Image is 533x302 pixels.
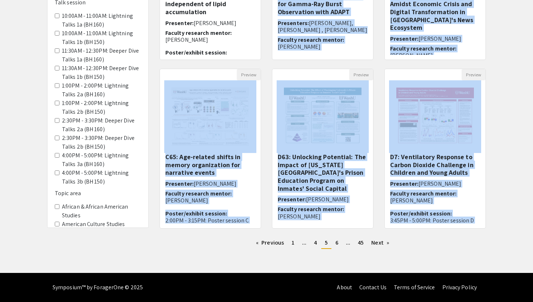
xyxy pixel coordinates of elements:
[5,269,31,297] iframe: Chat
[164,80,256,153] img: <p>C65: Age-related shifts in memory organization for narrative events</p>
[160,237,486,249] ul: Pagination
[194,19,236,27] span: [PERSON_NAME]
[62,64,141,81] label: 11:30AM - 12:30PM: Deeper Dive Talks 1b (BH 150)
[394,283,435,291] a: Terms of Service
[325,239,328,246] span: 5
[442,283,477,291] a: Privacy Policy
[165,190,232,197] span: Faculty research mentor:
[62,151,141,169] label: 4:00PM - 5:00PM: Lightning Talks 3a (BH 160)
[194,180,236,188] span: [PERSON_NAME]
[62,202,141,220] label: African & African American Studies
[390,45,456,52] span: Faculty research mentor:
[278,20,368,33] h6: Presenters:
[390,210,452,217] span: Poster/exhibit session:
[368,237,393,248] a: Next page
[390,217,480,224] p: 3:45PM - 5:00PM: Poster session D
[165,210,227,217] span: Poster/exhibit session:
[252,237,288,248] a: Previous page
[278,205,344,213] span: Faculty research mentor:
[165,153,255,177] h5: C65: Age-related shifts in memory organization for narrative events
[165,217,255,224] p: 2:00PM - 3:15PM: Poster session C
[278,36,344,44] span: Faculty research mentor:
[358,239,364,246] span: 45
[292,239,294,246] span: 1
[278,43,368,50] p: [PERSON_NAME]
[390,197,480,204] p: [PERSON_NAME]
[160,69,261,229] div: Open Presentation <p>C65: Age-related shifts in memory organization for narrative events</p>
[237,69,261,80] button: Preview
[384,69,486,229] div: Open Presentation <p>D7: Ventilatory Response to Carbon Dioxide Challenge in Children and Young A...
[62,220,125,229] label: American Culture Studies
[272,69,373,229] div: Open Presentation <p>D63: Unlocking Potential: The Impact of Washington University's Prison Educa...
[62,12,141,29] label: 10:00AM - 11:00AM: Lightning Talks 1a (BH 160)
[390,153,480,177] h5: D7: Ventilatory Response to Carbon Dioxide Challenge in Children and Young Adults
[165,197,255,204] p: [PERSON_NAME]
[346,239,350,246] span: ...
[278,19,367,34] span: [PERSON_NAME], [PERSON_NAME] , [PERSON_NAME]
[165,29,232,37] span: Faculty research mentor:
[165,49,227,56] span: Poster/exhibit session:
[390,35,480,42] h6: Presenter:
[390,180,480,187] h6: Presenter:
[278,153,368,192] h5: D63: Unlocking Potential: The Impact of [US_STATE][GEOGRAPHIC_DATA]'s Prison Education Program on...
[62,116,141,134] label: 2:30PM - 3:30PM: Deeper Dive Talks 2a (BH 160)
[389,80,481,153] img: <p>D7: Ventilatory Response to Carbon Dioxide Challenge in Children and Young Adults</p>
[337,283,352,291] a: About
[335,239,338,246] span: 6
[165,20,255,27] h6: Presenter:
[62,29,141,47] label: 10:00AM - 11:00AM: Lightning Talks 1b (BH 150)
[349,69,373,80] button: Preview
[462,69,486,80] button: Preview
[62,81,141,99] label: 1:00PM - 2:00PM: Lightning Talks 2a (BH 160)
[314,239,317,246] span: 4
[165,36,255,43] p: [PERSON_NAME]
[277,80,368,153] img: <p>D63: Unlocking Potential: The Impact of Washington University's Prison Education Program on In...
[62,134,141,151] label: 2:30PM - 3:30PM: Deeper Dive Talks 2b (BH 150)
[418,180,461,188] span: [PERSON_NAME]
[55,190,141,197] h6: Topic area
[302,239,306,246] span: ...
[53,273,143,302] div: Symposium™ by ForagerOne © 2025
[278,213,368,220] p: [PERSON_NAME]
[359,283,387,291] a: Contact Us
[62,169,141,186] label: 4:00PM - 5:00PM: Lightning Talks 3b (BH 150)
[278,196,368,203] h6: Presenter:
[62,99,141,116] label: 1:00PM - 2:00PM: Lightning Talks 2b (BH 150)
[390,52,480,59] p: [PERSON_NAME]
[418,35,461,43] span: [PERSON_NAME]
[165,180,255,187] h6: Presenter:
[390,190,456,197] span: Faculty research mentor:
[62,47,141,64] label: 11:30AM - 12:30PM: Deeper Dive Talks 1a (BH 160)
[306,196,349,203] span: [PERSON_NAME]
